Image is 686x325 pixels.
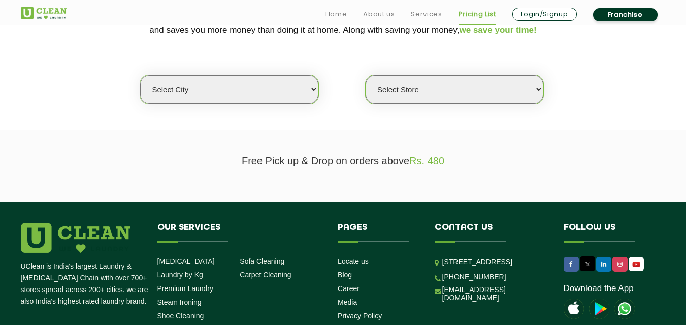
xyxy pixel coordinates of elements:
img: UClean Laundry and Dry Cleaning [21,7,67,19]
a: Home [325,8,347,20]
a: [MEDICAL_DATA] [157,257,215,265]
img: UClean Laundry and Dry Cleaning [630,259,643,270]
p: [STREET_ADDRESS] [442,256,548,268]
h4: Contact us [435,223,548,242]
a: Steam Ironing [157,298,202,306]
span: we save your time! [460,25,537,35]
a: [PHONE_NUMBER] [442,273,506,281]
a: Sofa Cleaning [240,257,284,265]
a: [EMAIL_ADDRESS][DOMAIN_NAME] [442,285,548,302]
p: UClean is India's largest Laundry & [MEDICAL_DATA] Chain with over 700+ stores spread across 200+... [21,261,150,307]
h4: Follow us [564,223,653,242]
img: playstoreicon.png [589,299,609,319]
a: Media [338,298,357,306]
a: Pricing List [459,8,496,20]
a: Carpet Cleaning [240,271,291,279]
a: Shoe Cleaning [157,312,204,320]
a: Locate us [338,257,369,265]
a: Blog [338,271,352,279]
a: Services [411,8,442,20]
a: Privacy Policy [338,312,382,320]
a: About us [363,8,395,20]
p: Free Pick up & Drop on orders above [21,155,666,167]
a: Laundry by Kg [157,271,203,279]
a: Franchise [593,8,658,21]
h4: Our Services [157,223,323,242]
img: UClean Laundry and Dry Cleaning [614,299,635,319]
img: logo.png [21,223,130,253]
span: Rs. 480 [409,155,444,166]
h4: Pages [338,223,419,242]
a: Premium Laundry [157,284,214,293]
a: Download the App [564,283,634,294]
img: apple-icon.png [564,299,584,319]
a: Career [338,284,360,293]
a: Login/Signup [512,8,577,21]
